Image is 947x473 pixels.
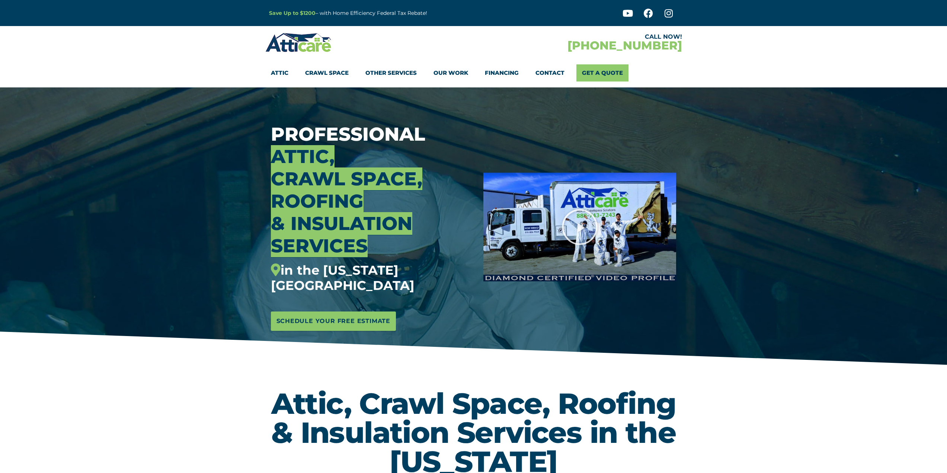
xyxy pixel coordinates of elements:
[576,64,628,82] a: Get A Quote
[271,145,422,212] span: Attic, Crawl Space, Roofing
[433,64,468,82] a: Our Work
[271,64,676,82] nav: Menu
[305,64,349,82] a: Crawl Space
[535,64,564,82] a: Contact
[561,208,598,246] div: Play Video
[269,10,316,16] a: Save Up to $1200
[365,64,417,82] a: Other Services
[269,9,510,17] p: – with Home Efficiency Federal Tax Rebate!
[474,34,682,40] div: CALL NOW!
[271,263,473,293] div: in the [US_STATE][GEOGRAPHIC_DATA]
[271,123,473,293] h3: Professional
[485,64,519,82] a: Financing
[276,315,391,327] span: Schedule Your Free Estimate
[271,64,288,82] a: Attic
[271,311,396,331] a: Schedule Your Free Estimate
[271,212,412,257] span: & Insulation Services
